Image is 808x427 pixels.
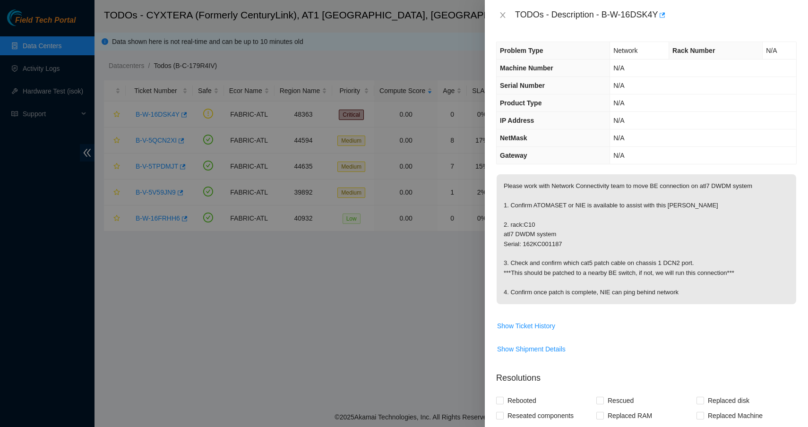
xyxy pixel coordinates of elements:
span: Replaced Machine [704,408,766,423]
span: Replaced disk [704,393,753,408]
span: Rebooted [504,393,540,408]
span: Machine Number [500,64,553,72]
span: Show Shipment Details [497,344,566,354]
span: Show Ticket History [497,321,555,331]
span: N/A [613,134,624,142]
p: Resolutions [496,364,797,384]
span: Product Type [500,99,542,107]
span: N/A [613,64,624,72]
span: close [499,11,507,19]
p: Please work with Network Connectivity team to move BE connection on atl7 DWDM system 1. Confirm A... [497,174,796,304]
span: Replaced RAM [604,408,656,423]
span: Serial Number [500,82,545,89]
span: NetMask [500,134,527,142]
span: N/A [766,47,777,54]
span: Rescued [604,393,637,408]
span: Reseated components [504,408,577,423]
span: Rack Number [672,47,715,54]
div: TODOs - Description - B-W-16DSK4Y [515,8,797,23]
span: N/A [613,152,624,159]
span: N/A [613,99,624,107]
span: Network [613,47,637,54]
span: IP Address [500,117,534,124]
button: Show Ticket History [497,318,556,333]
button: Close [496,11,509,20]
button: Show Shipment Details [497,342,566,357]
span: Gateway [500,152,527,159]
span: N/A [613,82,624,89]
span: Problem Type [500,47,543,54]
span: N/A [613,117,624,124]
